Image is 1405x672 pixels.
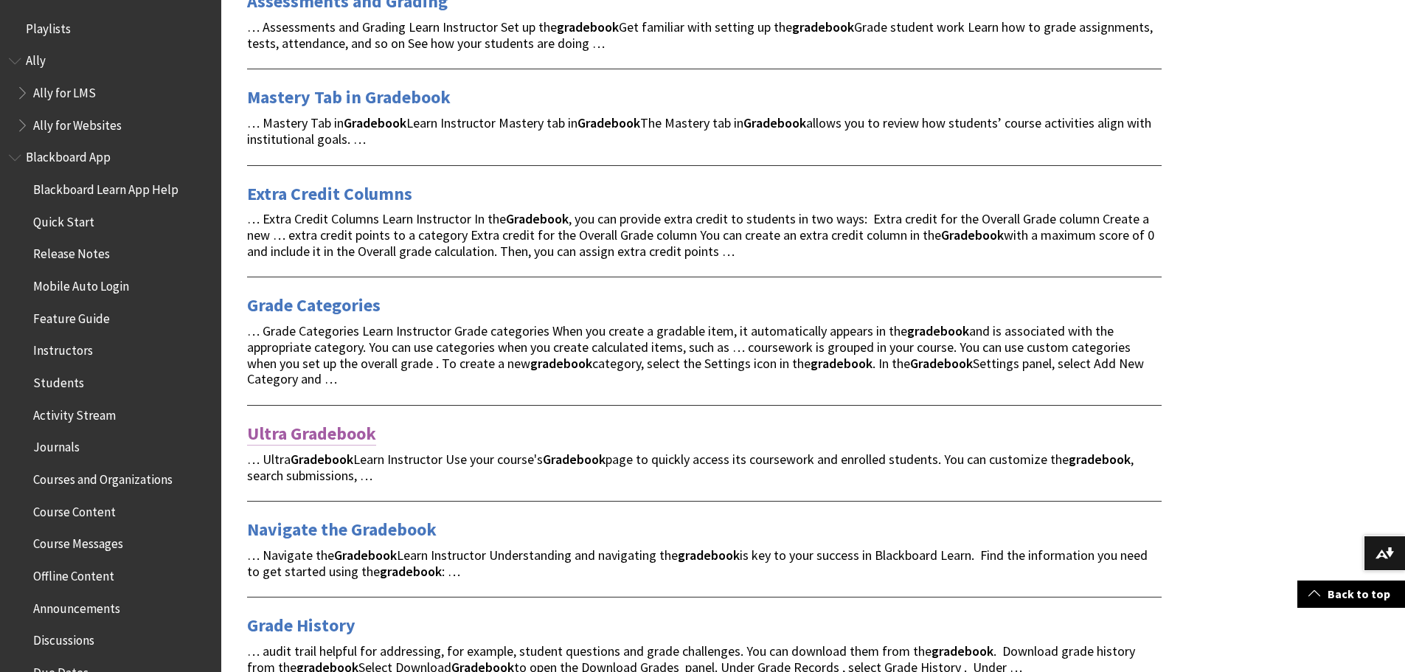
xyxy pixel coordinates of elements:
span: Ally [26,49,46,69]
a: Grade History [247,614,355,637]
strong: gradebook [811,355,873,372]
span: Mobile Auto Login [33,274,129,294]
nav: Book outline for Playlists [9,16,212,41]
strong: gradebook [530,355,592,372]
span: Ally for Websites [33,113,122,133]
span: Course Messages [33,532,123,552]
span: Students [33,370,84,390]
strong: Gradebook [506,210,569,227]
span: Discussions [33,628,94,648]
span: Course Content [33,499,116,519]
strong: Gradebook [334,547,397,564]
span: Blackboard App [26,145,111,165]
span: Feature Guide [33,306,110,326]
span: Offline Content [33,564,114,583]
span: … Assessments and Grading Learn Instructor Set up the Get familiar with setting up the Grade stud... [247,18,1153,52]
a: Back to top [1297,581,1405,608]
span: Activity Stream [33,403,116,423]
span: … Extra Credit Columns Learn Instructor In the , you can provide extra credit to students in two ... [247,210,1154,260]
strong: gradebook [907,322,969,339]
span: Courses and Organizations [33,467,173,487]
strong: Gradebook [344,114,406,131]
span: Blackboard Learn App Help [33,177,178,197]
span: … Grade Categories Learn Instructor Grade categories When you create a gradable item, it automati... [247,322,1144,387]
span: Playlists [26,16,71,36]
span: Release Notes [33,242,110,262]
strong: gradebook [1069,451,1131,468]
a: Ultra Gradebook [247,422,376,446]
strong: Gradebook [577,114,640,131]
span: … Ultra Learn Instructor Use your course's page to quickly access its coursework and enrolled stu... [247,451,1134,484]
span: Instructors [33,339,93,358]
a: Mastery Tab in Gradebook [247,86,451,109]
strong: Gradebook [910,355,973,372]
strong: gradebook [792,18,854,35]
strong: gradebook [380,563,442,580]
strong: Gradebook [743,114,806,131]
span: … Navigate the Learn Instructor Understanding and navigating the is key to your success in Blackb... [247,547,1148,580]
strong: gradebook [557,18,619,35]
span: Announcements [33,596,120,616]
nav: Book outline for Anthology Ally Help [9,49,212,138]
strong: gradebook [932,642,993,659]
span: Journals [33,435,80,455]
a: Extra Credit Columns [247,182,412,206]
strong: Gradebook [543,451,606,468]
strong: Gradebook [941,226,1004,243]
a: Navigate the Gradebook [247,518,437,541]
strong: Gradebook [291,451,353,468]
span: … Mastery Tab in Learn Instructor Mastery tab in The Mastery tab in allows you to review how stud... [247,114,1151,148]
a: Grade Categories [247,294,381,317]
span: Quick Start [33,209,94,229]
span: Ally for LMS [33,80,96,100]
strong: gradebook [678,547,740,564]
